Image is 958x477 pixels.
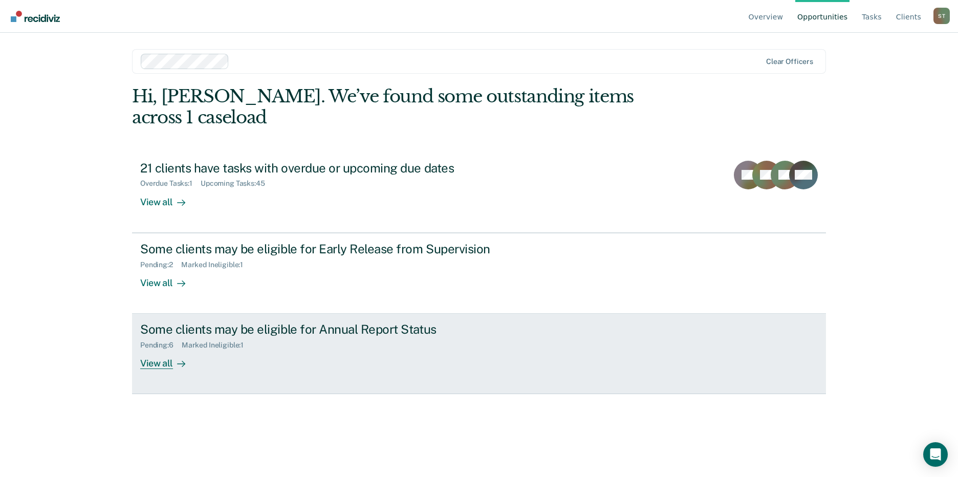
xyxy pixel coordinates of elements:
[140,161,499,176] div: 21 clients have tasks with overdue or upcoming due dates
[201,179,273,188] div: Upcoming Tasks : 45
[181,261,251,269] div: Marked Ineligible : 1
[933,8,950,24] button: Profile dropdown button
[933,8,950,24] div: S T
[132,233,826,314] a: Some clients may be eligible for Early Release from SupervisionPending:2Marked Ineligible:1View all
[140,261,181,269] div: Pending : 2
[140,341,182,350] div: Pending : 6
[132,153,826,233] a: 21 clients have tasks with overdue or upcoming due datesOverdue Tasks:1Upcoming Tasks:45View all
[11,11,60,22] img: Recidiviz
[140,242,499,256] div: Some clients may be eligible for Early Release from Supervision
[140,179,201,188] div: Overdue Tasks : 1
[132,86,687,128] div: Hi, [PERSON_NAME]. We’ve found some outstanding items across 1 caseload
[182,341,252,350] div: Marked Ineligible : 1
[766,57,813,66] div: Clear officers
[923,442,948,467] div: Open Intercom Messenger
[140,322,499,337] div: Some clients may be eligible for Annual Report Status
[140,188,198,208] div: View all
[140,269,198,289] div: View all
[132,314,826,394] a: Some clients may be eligible for Annual Report StatusPending:6Marked Ineligible:1View all
[140,350,198,370] div: View all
